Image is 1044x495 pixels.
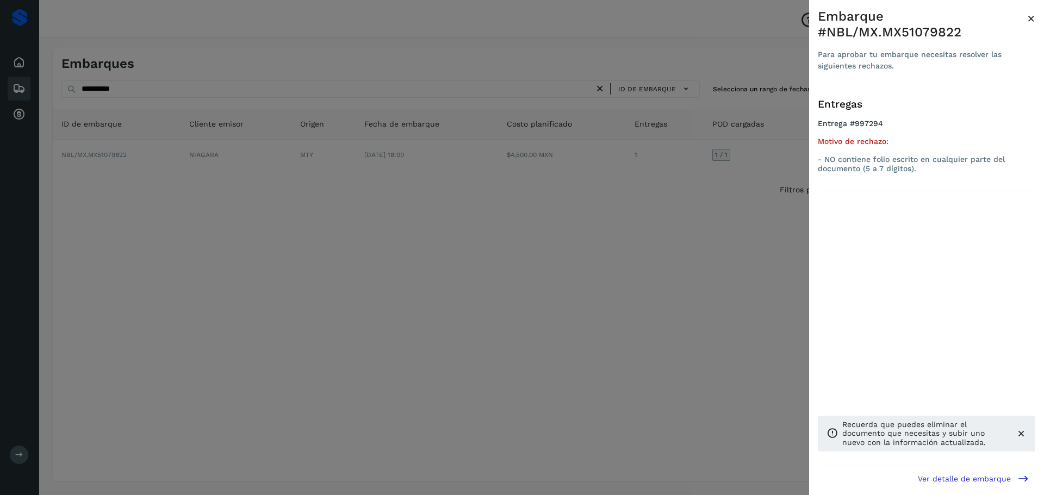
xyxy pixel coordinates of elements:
[818,49,1027,72] div: Para aprobar tu embarque necesitas resolver las siguientes rechazos.
[918,475,1011,483] span: Ver detalle de embarque
[818,98,1035,111] h3: Entregas
[842,420,1007,447] p: Recuerda que puedes eliminar el documento que necesitas y subir uno nuevo con la información actu...
[911,466,1035,491] button: Ver detalle de embarque
[1027,11,1035,26] span: ×
[818,137,1035,146] h5: Motivo de rechazo:
[818,9,1027,40] div: Embarque #NBL/MX.MX51079822
[818,119,1035,137] h4: Entrega #997294
[818,155,1035,173] p: - NO contiene folio escrito en cualquier parte del documento (5 a 7 dígitos).
[1027,9,1035,28] button: Close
